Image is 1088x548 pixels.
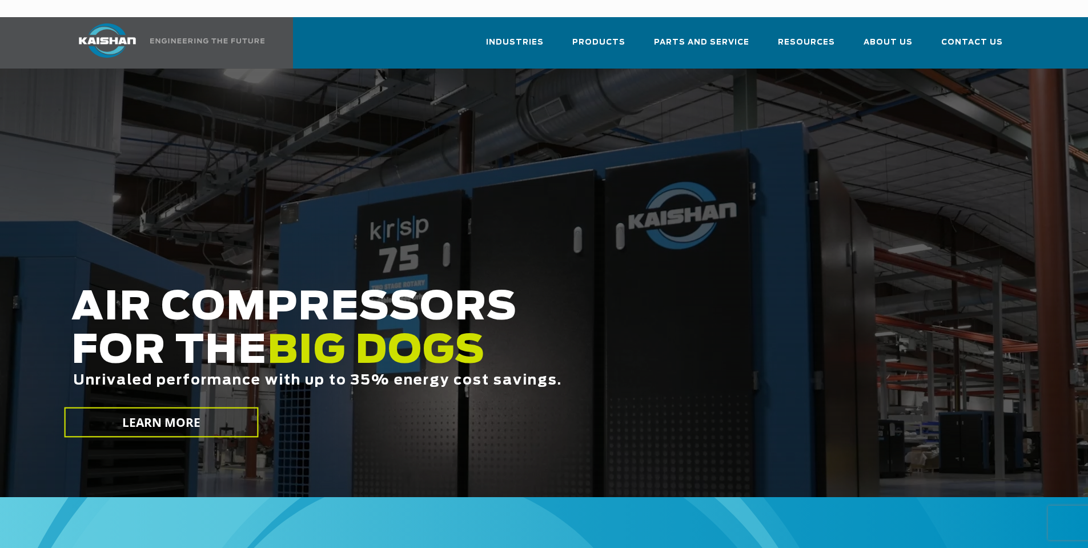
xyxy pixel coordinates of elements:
[71,286,857,424] h2: AIR COMPRESSORS FOR THE
[65,17,267,69] a: Kaishan USA
[486,36,544,49] span: Industries
[267,332,485,371] span: BIG DOGS
[73,374,562,387] span: Unrivaled performance with up to 35% energy cost savings.
[572,36,625,49] span: Products
[864,36,913,49] span: About Us
[572,27,625,66] a: Products
[65,23,150,58] img: kaishan logo
[778,36,835,49] span: Resources
[778,27,835,66] a: Resources
[654,27,749,66] a: Parts and Service
[150,38,264,43] img: Engineering the future
[122,414,200,431] span: LEARN MORE
[864,27,913,66] a: About Us
[486,27,544,66] a: Industries
[654,36,749,49] span: Parts and Service
[64,407,258,438] a: LEARN MORE
[941,27,1003,66] a: Contact Us
[941,36,1003,49] span: Contact Us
